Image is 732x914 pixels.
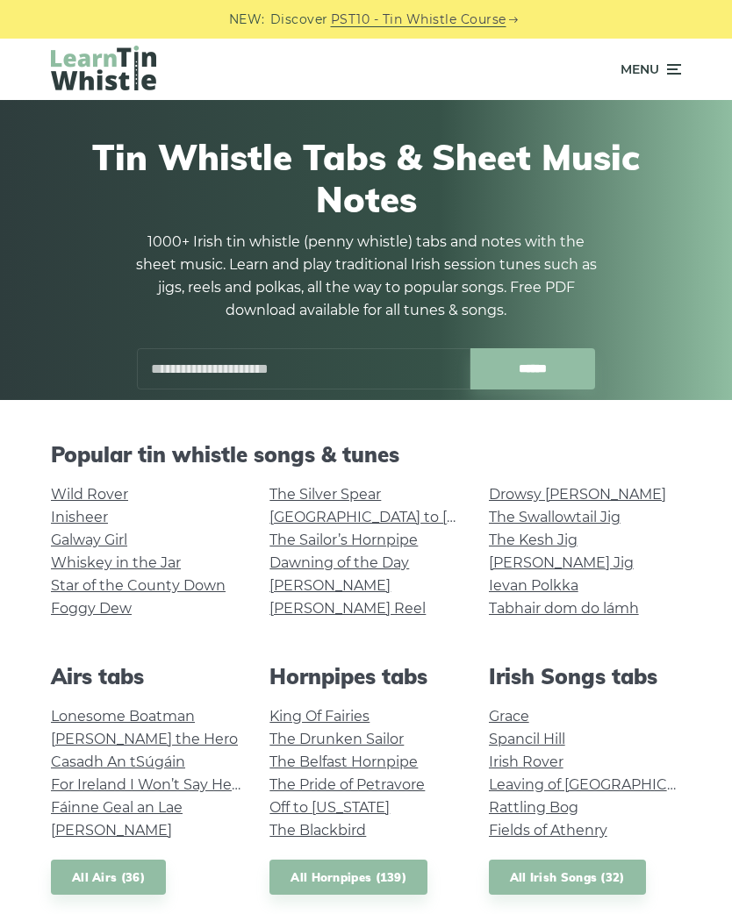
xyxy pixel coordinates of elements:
[269,753,418,770] a: The Belfast Hornpipe
[489,600,639,617] a: Tabhair dom do lámh
[489,577,578,594] a: Ievan Polkka
[51,776,283,793] a: For Ireland I Won’t Say Her Name
[489,860,646,896] a: All Irish Songs (32)
[269,486,381,503] a: The Silver Spear
[51,731,238,747] a: [PERSON_NAME] the Hero
[489,799,578,816] a: Rattling Bog
[489,822,607,839] a: Fields of Athenry
[51,486,128,503] a: Wild Rover
[51,708,195,725] a: Lonesome Boatman
[489,753,563,770] a: Irish Rover
[269,731,404,747] a: The Drunken Sailor
[489,532,578,548] a: The Kesh Jig
[269,532,418,548] a: The Sailor’s Hornpipe
[51,860,166,896] a: All Airs (36)
[489,509,621,525] a: The Swallowtail Jig
[129,231,603,322] p: 1000+ Irish tin whistle (penny whistle) tabs and notes with the sheet music. Learn and play tradi...
[51,664,243,689] h2: Airs tabs
[269,509,593,525] a: [GEOGRAPHIC_DATA] to [GEOGRAPHIC_DATA]
[269,554,409,571] a: Dawning of the Day
[269,799,390,816] a: Off to [US_STATE]
[489,486,666,503] a: Drowsy [PERSON_NAME]
[51,822,172,839] a: [PERSON_NAME]
[489,731,565,747] a: Spancil Hill
[269,600,426,617] a: [PERSON_NAME] Reel
[269,860,427,896] a: All Hornpipes (139)
[51,753,185,770] a: Casadh An tSúgáin
[51,532,127,548] a: Galway Girl
[489,776,715,793] a: Leaving of [GEOGRAPHIC_DATA]
[269,664,462,689] h2: Hornpipes tabs
[269,822,366,839] a: The Blackbird
[51,509,108,525] a: Inisheer
[489,708,529,725] a: Grace
[269,776,425,793] a: The Pride of Petravore
[51,799,183,816] a: Fáinne Geal an Lae
[269,708,370,725] a: King Of Fairies
[51,554,181,571] a: Whiskey in the Jar
[489,554,634,571] a: [PERSON_NAME] Jig
[51,577,226,594] a: Star of the County Down
[269,577,391,594] a: [PERSON_NAME]
[51,136,681,220] h1: Tin Whistle Tabs & Sheet Music Notes
[489,664,681,689] h2: Irish Songs tabs
[51,442,681,468] h2: Popular tin whistle songs & tunes
[621,47,659,91] span: Menu
[51,600,132,617] a: Foggy Dew
[51,46,156,90] img: LearnTinWhistle.com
